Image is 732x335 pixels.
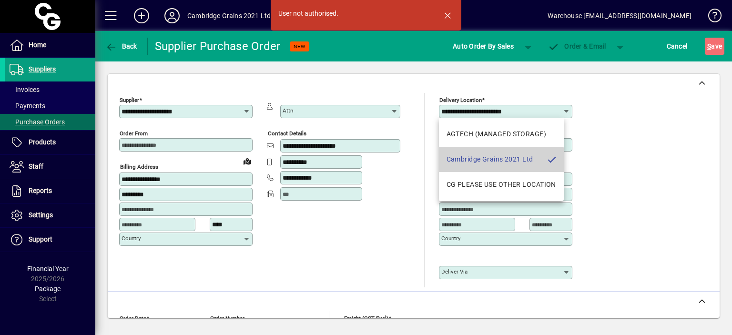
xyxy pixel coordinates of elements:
a: View on map [240,153,255,169]
mat-label: Deliver via [441,268,468,275]
a: Products [5,131,95,154]
button: Order & Email [543,38,611,55]
mat-label: Delivery Location [439,97,482,103]
span: Support [29,235,52,243]
button: Profile [157,7,187,24]
button: Save [705,38,724,55]
span: Financial Year [27,265,69,273]
a: Support [5,228,95,252]
button: Back [103,38,140,55]
mat-label: Deliver To [439,130,464,137]
a: Reports [5,179,95,203]
span: Purchase Orders [10,118,65,126]
span: Products [29,138,56,146]
span: Reports [29,187,52,194]
mat-label: Order number [210,315,244,321]
span: Home [29,41,46,49]
mat-label: Supplier [120,97,139,103]
mat-label: Attn [283,107,293,114]
span: Invoices [10,86,40,93]
span: Order & Email [548,42,606,50]
a: Purchase Orders [5,114,95,130]
span: Auto Order By Sales [453,39,514,54]
div: Cambridge Grains 2021 Ltd [187,8,271,23]
button: Cancel [664,38,690,55]
div: Supplier Purchase Order [155,39,281,54]
span: NEW [294,43,305,50]
span: Cancel [667,39,688,54]
button: Add [126,7,157,24]
mat-label: Country [441,235,460,242]
mat-label: Order date [120,315,146,321]
span: Settings [29,211,53,219]
div: Warehouse [EMAIL_ADDRESS][DOMAIN_NAME] [548,8,691,23]
span: Payments [10,102,45,110]
a: Settings [5,203,95,227]
span: ave [707,39,722,54]
span: Suppliers [29,65,56,73]
mat-label: Country [122,235,141,242]
mat-label: Order from [120,130,148,137]
button: Auto Order By Sales [448,38,518,55]
a: Home [5,33,95,57]
span: Back [105,42,137,50]
a: Payments [5,98,95,114]
span: Staff [29,162,43,170]
mat-label: Freight (GST excl) [344,315,388,321]
span: Package [35,285,61,293]
a: Invoices [5,81,95,98]
span: S [707,42,711,50]
app-page-header-button: Back [95,38,148,55]
a: Knowledge Base [701,2,720,33]
a: Staff [5,155,95,179]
